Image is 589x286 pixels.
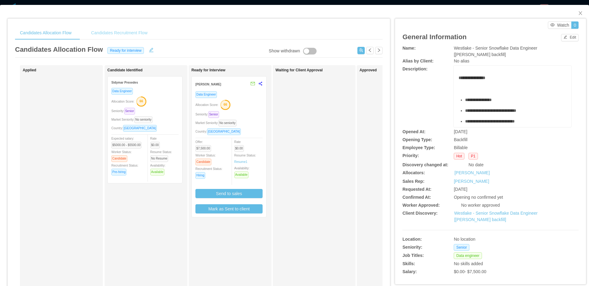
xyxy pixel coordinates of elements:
[366,47,374,54] button: icon: left
[195,113,221,116] span: Seniority:
[150,169,164,175] span: Available
[402,32,467,42] article: General Information
[195,91,217,98] span: Data Engineer
[218,100,231,109] button: 66
[454,179,489,184] a: [PERSON_NAME]
[454,261,483,266] span: No skills added
[111,118,155,121] span: Market Seniority:
[111,164,138,174] span: Recruitment Status:
[402,170,425,175] b: Allocators:
[402,66,428,71] b: Description:
[454,211,537,222] a: Westlake - Senior Snowflake Data Engineer [[PERSON_NAME] backfill]
[402,137,432,142] b: Opening Type:
[146,46,156,52] button: icon: edit
[360,68,445,73] h1: Approved
[578,11,583,16] i: icon: close
[468,162,483,167] span: No date
[195,159,211,165] span: Candidate
[234,140,246,150] span: Rate
[454,153,464,160] span: Hot
[150,155,168,162] span: No Resume
[191,68,277,73] h1: Ready for Interview
[234,167,251,176] span: Availability:
[402,269,417,274] b: Salary:
[15,44,103,55] article: Candidates Allocation Flow
[218,120,237,126] span: No seniority
[124,108,135,115] span: Senior
[402,58,433,63] b: Alias by Client:
[111,169,126,175] span: Pre-hiring
[402,195,431,200] b: Confirmed At:
[454,58,469,63] span: No alias
[195,167,222,177] span: Recruitment Status:
[208,111,219,118] span: Senior
[454,187,467,192] span: [DATE]
[123,125,157,132] span: [GEOGRAPHIC_DATA]
[571,21,579,29] button: 0
[454,129,467,134] span: [DATE]
[454,145,468,150] span: Billable
[561,34,579,41] button: icon: editEdit
[111,155,127,162] span: Candidate
[195,154,216,164] span: Worker Status:
[195,121,239,125] span: Market Seniority:
[234,171,248,178] span: Available
[107,68,193,73] h1: Candidate Identified
[195,130,243,133] span: Country:
[150,164,167,174] span: Availability:
[402,145,435,150] b: Employee Type:
[402,179,425,184] b: Sales Rep:
[275,68,361,73] h1: Waiting for Client Approval
[234,145,244,152] span: $0.00
[402,129,425,134] b: Opened At:
[15,26,76,40] div: Candidates Allocation Flow
[402,162,448,167] b: Discovery changed at:
[454,170,490,176] a: [PERSON_NAME]
[195,83,221,86] strong: [PERSON_NAME]
[454,244,469,251] span: Senior
[107,47,144,54] span: Ready for interview
[111,150,132,160] span: Worker Status:
[454,252,482,259] span: Data engineer
[247,79,255,89] button: mail
[195,189,263,198] button: Send to sales
[134,96,147,106] button: 66
[468,153,478,160] span: P1
[402,187,431,192] b: Requested At:
[111,81,138,84] strong: Sidymar Prexedes
[86,26,152,40] div: Candidates Recruitment Flow
[150,150,172,160] span: Resume Status:
[258,81,263,86] span: share-alt
[454,137,467,142] span: Backfill
[234,154,256,164] span: Resume Status:
[269,48,300,55] div: Show withdrawn
[402,237,422,242] b: Location:
[111,88,133,95] span: Data Engineer
[195,145,211,152] span: $7,500.00
[548,21,572,29] button: icon: eyeWatch
[150,142,160,149] span: $0.00
[195,140,214,150] span: Offer:
[461,203,500,208] span: No worker approved
[111,142,141,149] span: $5000.00 - $5500.00
[140,99,143,103] text: 66
[23,68,109,73] h1: Applied
[402,153,419,158] b: Priority:
[195,172,205,179] span: Hiring
[357,47,365,54] button: icon: usergroup-add
[150,137,162,147] span: Rate
[111,109,137,113] span: Seniority:
[459,75,567,136] div: rdw-editor
[454,46,537,57] span: Westlake - Senior Snowflake Data Engineer [[PERSON_NAME] backfill]
[111,100,134,103] span: Allocation Score:
[195,103,218,107] span: Allocation Score:
[402,211,437,216] b: Client Discovery:
[402,253,424,258] b: Job Titles:
[402,46,416,51] b: Name:
[454,269,486,274] span: $0.00 - $7,500.00
[134,116,152,123] span: No seniority
[195,204,263,213] button: Mark as Sent to client
[234,160,248,164] a: Resume1
[402,245,422,250] b: Seniority:
[375,47,383,54] button: icon: right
